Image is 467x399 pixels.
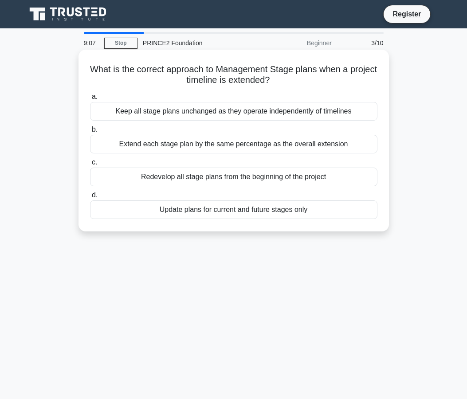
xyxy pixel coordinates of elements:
[104,38,137,49] a: Stop
[337,34,389,52] div: 3/10
[137,34,259,52] div: PRINCE2 Foundation
[92,191,98,199] span: d.
[90,200,377,219] div: Update plans for current and future stages only
[89,64,378,86] h5: What is the correct approach to Management Stage plans when a project timeline is extended?
[90,102,377,121] div: Keep all stage plans unchanged as they operate independently of timelines
[92,125,98,133] span: b.
[78,34,104,52] div: 9:07
[90,135,377,153] div: Extend each stage plan by the same percentage as the overall extension
[90,168,377,186] div: Redevelop all stage plans from the beginning of the project
[92,158,97,166] span: c.
[92,93,98,100] span: a.
[259,34,337,52] div: Beginner
[387,8,426,20] a: Register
